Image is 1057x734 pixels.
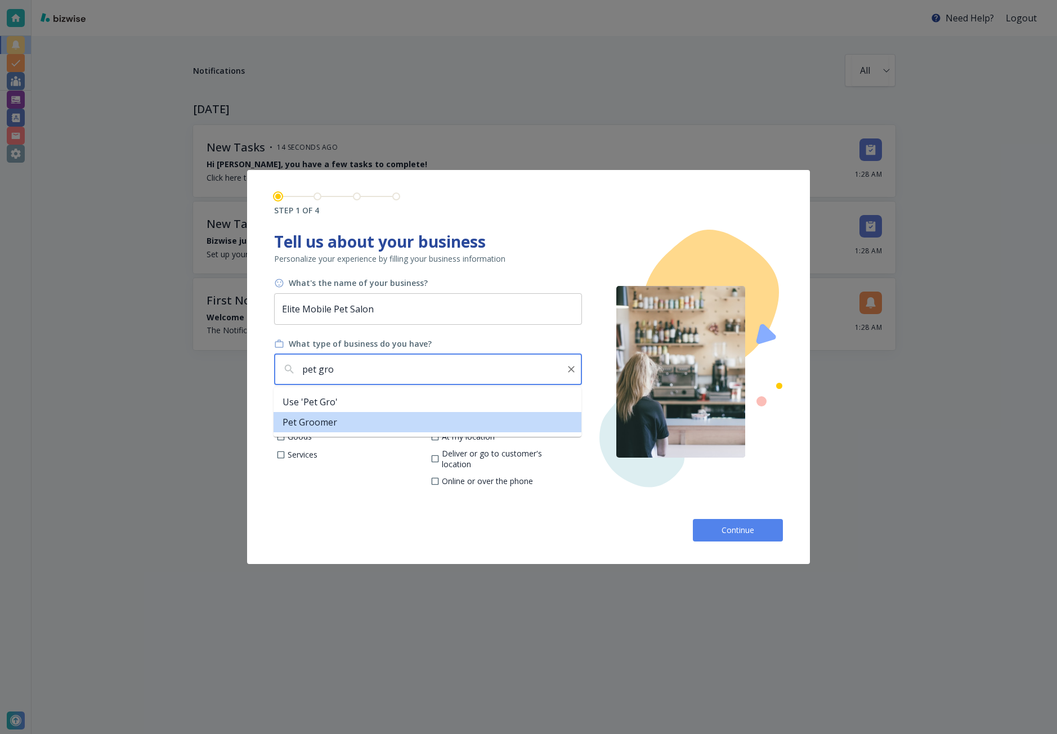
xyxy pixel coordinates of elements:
[720,525,756,536] span: Continue
[274,205,400,216] h6: STEP 1 OF 4
[274,293,582,325] input: Your business name
[693,519,783,541] button: Continue
[274,230,583,253] h1: Tell us about your business
[274,392,581,412] li: Use 'pet gro'
[288,449,317,460] p: Services
[442,476,533,487] p: Online or over the phone
[274,412,581,432] li: Pet Groomer
[442,448,574,470] p: Deliver or go to customer's location
[289,278,428,289] h6: What's the name of your business?
[300,359,560,380] input: Search for your business type
[274,253,583,265] p: Personalize your experience by filling your business information
[289,338,432,350] h6: What type of business do you have?
[563,361,579,377] button: Clear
